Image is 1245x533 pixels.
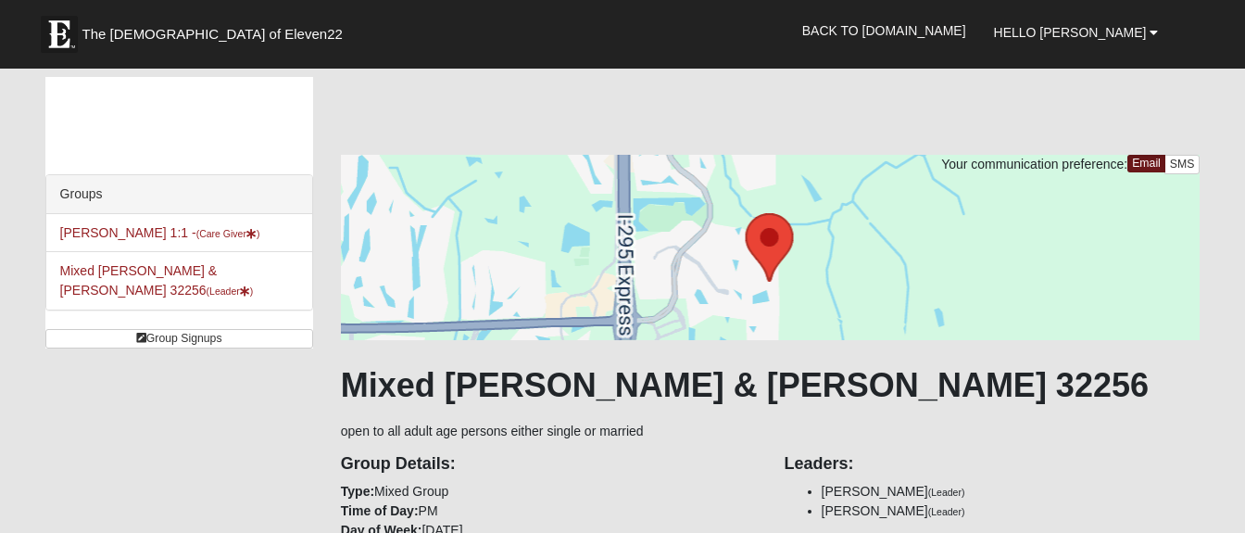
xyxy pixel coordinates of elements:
a: Back to [DOMAIN_NAME] [788,7,980,54]
a: The [DEMOGRAPHIC_DATA] of Eleven22 [31,6,402,53]
a: SMS [1164,155,1201,174]
strong: Type: [341,484,374,499]
span: Your communication preference: [941,157,1127,171]
div: Groups [46,175,312,214]
span: Hello [PERSON_NAME] [994,25,1147,40]
small: (Leader ) [207,286,254,297]
small: (Leader) [928,487,965,498]
a: [PERSON_NAME] 1:1 -(Care Giver) [60,225,260,240]
small: (Care Giver ) [196,228,260,239]
h1: Mixed [PERSON_NAME] & [PERSON_NAME] 32256 [341,365,1201,405]
a: Email [1127,155,1165,172]
a: Group Signups [45,329,313,349]
span: The [DEMOGRAPHIC_DATA] of Eleven22 [82,25,343,44]
h4: Group Details: [341,454,757,475]
img: Eleven22 logo [41,16,78,53]
li: [PERSON_NAME] [822,482,1201,501]
a: Mixed [PERSON_NAME] & [PERSON_NAME] 32256(Leader) [60,263,254,298]
h4: Leaders: [785,454,1201,475]
a: Hello [PERSON_NAME] [980,9,1173,56]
